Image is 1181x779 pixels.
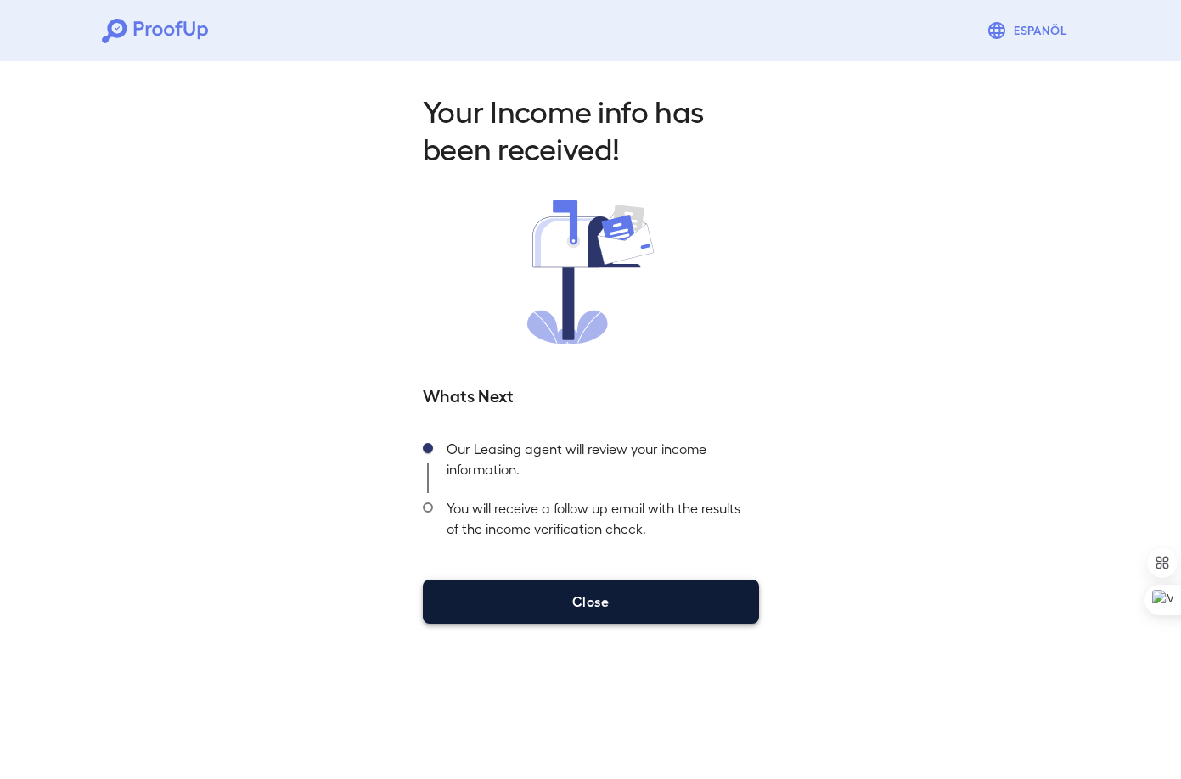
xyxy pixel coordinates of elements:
[433,493,759,552] div: You will receive a follow up email with the results of the income verification check.
[980,14,1079,48] button: Espanõl
[423,580,759,624] button: Close
[527,200,655,344] img: received.svg
[423,92,759,166] h2: Your Income info has been received!
[433,434,759,493] div: Our Leasing agent will review your income information.
[423,383,759,406] h5: Whats Next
